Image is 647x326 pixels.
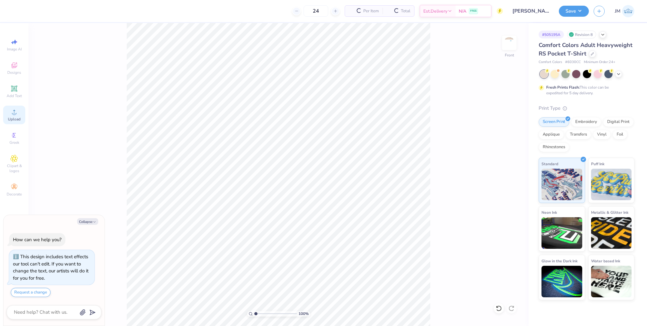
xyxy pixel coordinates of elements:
div: Transfers [566,130,591,139]
div: Front [505,52,514,58]
img: John Michael Binayas [622,5,634,17]
span: Image AI [7,47,22,52]
img: Standard [541,169,582,200]
img: Glow in the Dark Ink [541,266,582,297]
div: This design includes text effects our tool can't edit. If you want to change the text, our artist... [13,253,88,281]
span: Glow in the Dark Ink [541,258,577,264]
img: Metallic & Glitter Ink [591,217,632,249]
span: JM [615,8,620,15]
div: Embroidery [571,117,601,127]
button: Save [559,6,589,17]
img: Puff Ink [591,169,632,200]
div: Vinyl [593,130,611,139]
span: Clipart & logos [3,163,25,173]
div: How can we help you? [13,236,62,243]
div: # 505195A [539,31,564,38]
div: Applique [539,130,564,139]
div: Revision 8 [567,31,596,38]
span: Add Text [7,93,22,98]
span: FREE [470,9,477,13]
div: Print Type [539,105,634,112]
span: Designs [7,70,21,75]
span: Total [401,8,410,15]
img: Front [503,37,516,49]
span: N/A [459,8,466,15]
img: Neon Ink [541,217,582,249]
input: Untitled Design [508,5,554,17]
span: Water based Ink [591,258,620,264]
span: Minimum Order: 24 + [584,60,615,65]
strong: Fresh Prints Flash: [546,85,580,90]
span: Est. Delivery [423,8,447,15]
div: This color can be expedited for 5 day delivery. [546,84,624,96]
input: – – [304,5,328,17]
div: Screen Print [539,117,569,127]
img: Water based Ink [591,266,632,297]
a: JM [615,5,634,17]
div: Digital Print [603,117,634,127]
span: Per Item [363,8,379,15]
span: Neon Ink [541,209,557,216]
div: Rhinestones [539,143,569,152]
span: 100 % [299,311,309,317]
span: Comfort Colors Adult Heavyweight RS Pocket T-Shirt [539,41,632,57]
span: Puff Ink [591,160,604,167]
span: Decorate [7,192,22,197]
div: Foil [613,130,627,139]
button: Request a change [11,288,51,297]
span: Upload [8,117,21,122]
span: Greek [9,140,19,145]
span: # 6030CC [565,60,581,65]
span: Comfort Colors [539,60,562,65]
span: Metallic & Glitter Ink [591,209,628,216]
span: Standard [541,160,558,167]
button: Collapse [77,218,98,225]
